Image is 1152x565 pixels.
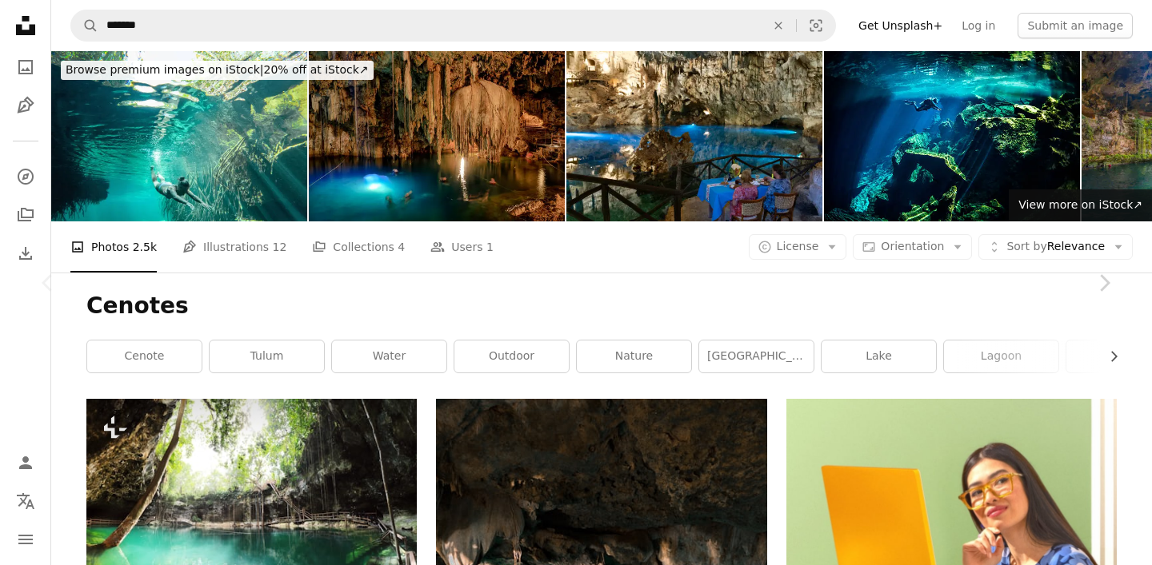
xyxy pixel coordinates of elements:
a: water [332,340,446,372]
span: 4 [398,238,405,256]
button: Language [10,485,42,517]
h1: Cenotes [86,292,1117,320]
img: Underwater cenotes [824,51,1080,221]
button: Visual search [797,10,835,41]
img: Woman dives in tropical cenote, underwater shot [51,51,307,221]
button: Orientation [853,234,972,260]
a: Illustrations 12 [182,221,286,273]
a: View more on iStock↗ [1009,189,1152,221]
a: Collections 4 [312,221,405,273]
button: Clear [761,10,796,41]
button: Submit an image [1018,13,1133,38]
a: Get Unsplash+ [849,13,952,38]
img: X´Keken cenote II [309,51,565,221]
a: Explore [10,161,42,193]
a: lagoon [944,340,1058,372]
a: lake [822,340,936,372]
button: Sort byRelevance [978,234,1133,260]
span: 20% off at iStock ↗ [66,63,369,76]
a: tulum [210,340,324,372]
span: 1 [486,238,494,256]
a: Log in / Sign up [10,447,42,479]
button: Search Unsplash [71,10,98,41]
span: Sort by [1006,240,1046,253]
a: Illustrations [10,90,42,121]
span: Orientation [881,240,944,253]
span: License [777,240,819,253]
a: A mesmerizing cenote in Valladolid, Yucatan, Mexico [86,502,417,516]
a: cenote [87,340,202,372]
img: Dining in a cenote, Mexico [566,51,822,221]
a: Users 1 [430,221,494,273]
span: View more on iStock ↗ [1018,198,1142,211]
a: Log in [952,13,1005,38]
a: Next [1056,206,1152,360]
button: License [749,234,847,260]
span: Relevance [1006,239,1105,255]
button: Menu [10,523,42,555]
a: Photos [10,51,42,83]
span: 12 [273,238,287,256]
a: Browse premium images on iStock|20% off at iStock↗ [51,51,383,90]
a: Collections [10,199,42,231]
a: outdoor [454,340,569,372]
a: [GEOGRAPHIC_DATA] [699,340,814,372]
a: nature [577,340,691,372]
span: Browse premium images on iStock | [66,63,263,76]
form: Find visuals sitewide [70,10,836,42]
